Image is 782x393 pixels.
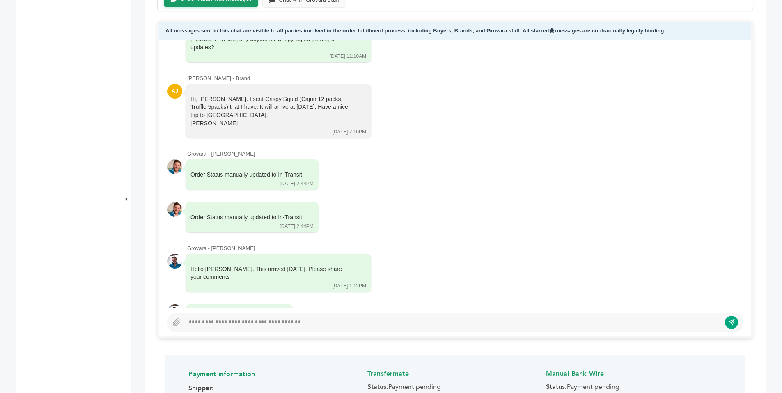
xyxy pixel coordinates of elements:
h4: Payment information [188,363,365,383]
h4: Transfermate [367,363,544,382]
div: [DATE] 7:10PM [333,129,366,136]
div: [PERSON_NAME] any buyers for Crispy Squid [DATE] or updates? [190,35,355,51]
div: Grovara - [PERSON_NAME] [187,245,743,252]
span: Payment pending [546,382,722,391]
div: Order Status manually updated to In-Transit [190,171,302,179]
strong: Status: [367,382,388,391]
div: AJ [167,84,182,99]
div: [PERSON_NAME] - Brand [187,75,743,82]
div: [DATE] 2:44PM [280,223,313,230]
div: [DATE] 2:44PM [280,180,313,187]
span: Payment pending [367,382,544,391]
strong: Shipper: [188,384,214,393]
div: [DATE] 11:10AM [330,53,366,60]
div: Order Status manually updated to In-Transit [190,214,302,222]
div: Grovara - [PERSON_NAME] [187,150,743,158]
strong: Status: [546,382,567,391]
div: Hi, [PERSON_NAME]. I sent Crispy Squid (Cajun 12 packs, Truffle 5packs) that I have. It will arri... [190,95,355,127]
h4: Manual Bank Wire [546,363,722,382]
div: [DATE] 1:12PM [333,283,366,290]
div: Hello [PERSON_NAME]. This arrived [DATE]. Please share your comments [190,265,355,281]
div: All messages sent in this chat are visible to all parties involved in the order fulfillment proce... [159,22,751,40]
